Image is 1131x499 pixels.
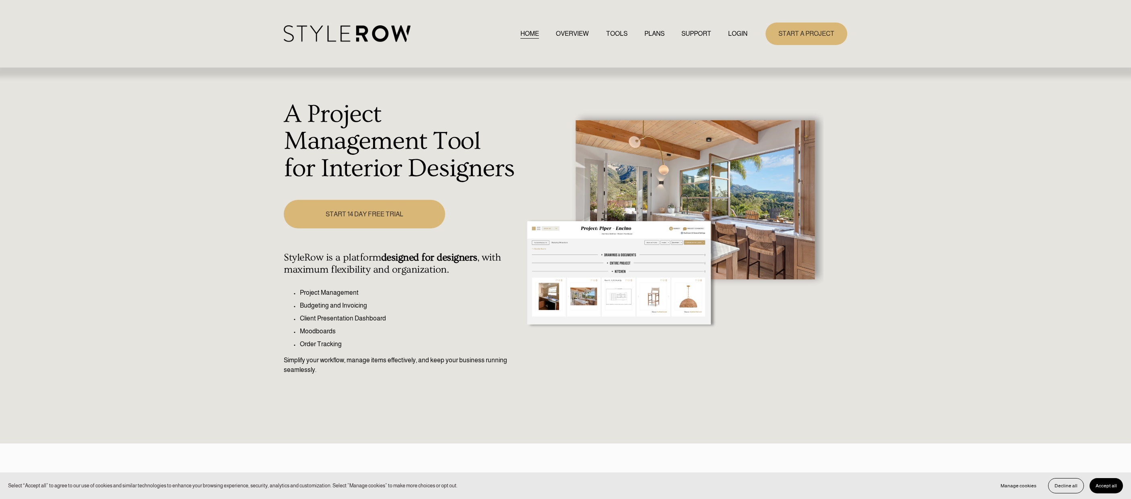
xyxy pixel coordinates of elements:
p: Simplify your workflow, manage items effectively, and keep your business running seamlessly. [284,355,516,375]
a: LOGIN [728,28,747,39]
p: Budgeting and Invoicing [300,301,516,310]
p: Client Presentation Dashboard [300,314,516,323]
p: Order Tracking [300,339,516,349]
p: Project Management [300,288,516,298]
a: TOOLS [606,28,627,39]
a: OVERVIEW [556,28,589,39]
p: Moodboards [300,327,516,336]
button: Accept all [1090,478,1123,493]
span: Manage cookies [1001,483,1036,489]
a: START A PROJECT [766,23,847,45]
a: PLANS [644,28,665,39]
a: HOME [520,28,539,39]
img: StyleRow [284,25,411,42]
h4: StyleRow is a platform , with maximum flexibility and organization. [284,252,516,276]
span: Decline all [1055,483,1077,489]
span: Accept all [1096,483,1117,489]
p: Select “Accept all” to agree to our use of cookies and similar technologies to enhance your brows... [8,482,458,489]
a: START 14 DAY FREE TRIAL [284,200,445,228]
h1: A Project Management Tool for Interior Designers [284,101,516,183]
span: SUPPORT [681,29,711,39]
button: Decline all [1048,478,1084,493]
button: Manage cookies [995,478,1042,493]
a: folder dropdown [681,28,711,39]
strong: designed for designers [381,252,477,263]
